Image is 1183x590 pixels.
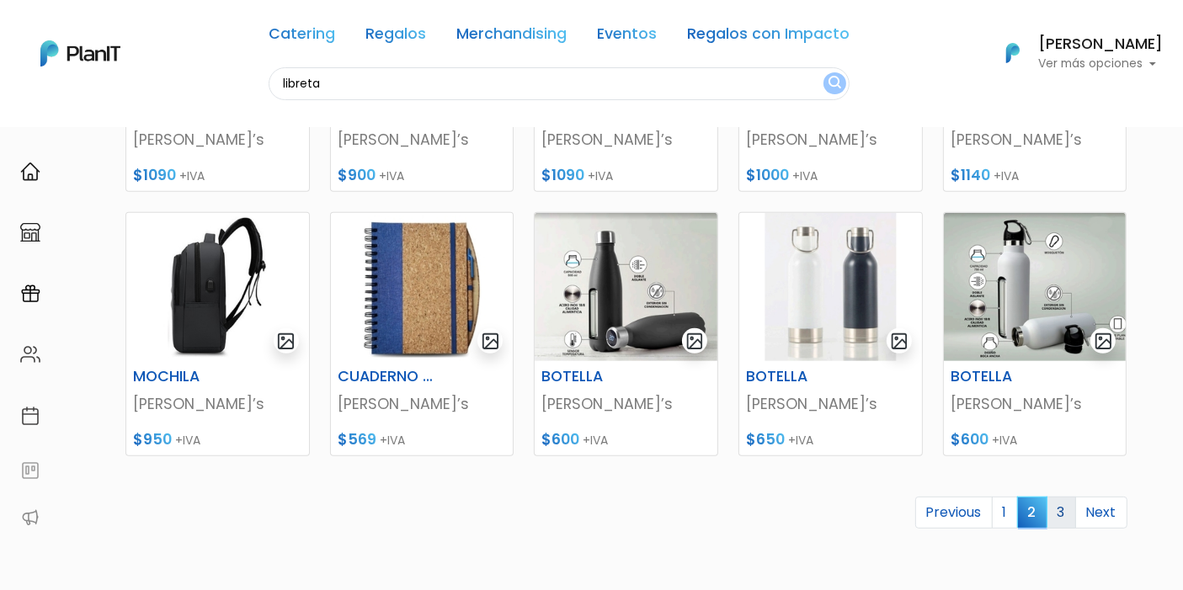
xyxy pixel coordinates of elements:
img: thumb_thumb_Captura_de_pantalla_2024-03-01_165819.jpg [331,213,514,361]
a: Eventos [597,27,657,47]
h6: BOTELLA [941,368,1067,385]
img: campaigns-02234683943229c281be62815700db0a1741e53638e28bf9629b52c665b00959.svg [20,284,40,304]
span: +IVA [788,432,813,449]
a: 3 [1047,497,1076,529]
span: $1090 [133,165,176,185]
img: PlanIt Logo [40,40,120,66]
a: gallery-light BOTELLA [PERSON_NAME]’s $650 +IVA [738,212,923,456]
a: Catering [269,27,335,47]
a: gallery-light MOCHILA [PERSON_NAME]’s $950 +IVA [125,212,310,456]
span: $569 [338,429,376,449]
span: +IVA [792,167,818,184]
a: gallery-light CUADERNO + LAPICERA [PERSON_NAME]’s $569 +IVA [330,212,514,456]
a: Previous [915,497,993,529]
h6: [PERSON_NAME] [1038,37,1163,52]
a: Regalos [365,27,426,47]
span: +IVA [179,167,205,184]
img: search_button-432b6d5273f82d61273b3651a40e1bd1b912527efae98b1b7a1b2c0702e16a8d.svg [829,76,841,92]
img: home-e721727adea9d79c4d83392d1f703f7f8bce08238fde08b1acbfd93340b81755.svg [20,162,40,182]
p: [PERSON_NAME]’s [338,129,507,151]
a: gallery-light BOTELLA [PERSON_NAME]’s $600 +IVA [534,212,718,456]
h6: CUADERNO + LAPICERA [328,368,454,385]
p: [PERSON_NAME]’s [541,129,711,151]
input: Buscá regalos, desayunos, y más [269,67,850,100]
p: [PERSON_NAME]’s [746,393,915,415]
a: 1 [992,497,1018,529]
p: [PERSON_NAME]’s [541,393,711,415]
img: people-662611757002400ad9ed0e3c099ab2801c6687ba6c219adb57efc949bc21e19d.svg [20,344,40,364]
img: gallery-light [890,332,909,351]
div: ¿Necesitás ayuda? [87,16,242,49]
p: [PERSON_NAME]’s [951,393,1120,415]
p: [PERSON_NAME]’s [133,393,302,415]
img: feedback-78b5a0c8f98aac82b08bfc38622c3050aee476f2c9584af64705fc4e61158814.svg [20,460,40,481]
span: 2 [1017,497,1047,528]
span: $600 [951,429,988,449]
img: marketplace-4ceaa7011d94191e9ded77b95e3339b90024bf715f7c57f8cf31f2d8c509eaba.svg [20,222,40,242]
img: partners-52edf745621dab592f3b2c58e3bca9d71375a7ef29c3b500c9f145b62cc070d4.svg [20,508,40,528]
p: [PERSON_NAME]’s [133,129,302,151]
span: $1140 [951,165,990,185]
img: gallery-light [276,332,296,351]
img: thumb_Captura_de_pantalla_2024-03-04_162839.jpg [739,213,922,361]
span: +IVA [588,167,613,184]
img: thumb_Captura_de_pantalla_2024-03-05_102830.jpg [126,213,309,361]
button: PlanIt Logo [PERSON_NAME] Ver más opciones [984,31,1163,75]
a: Next [1075,497,1127,529]
img: thumb_Captura_de_pantalla_2024-03-01_171931.jpg [535,213,717,361]
a: Merchandising [456,27,567,47]
p: [PERSON_NAME]’s [338,393,507,415]
img: calendar-87d922413cdce8b2cf7b7f5f62616a5cf9e4887200fb71536465627b3292af00.svg [20,406,40,426]
p: Ver más opciones [1038,58,1163,70]
img: gallery-light [481,332,500,351]
span: $1090 [541,165,584,185]
a: gallery-light BOTELLA [PERSON_NAME]’s $600 +IVA [943,212,1127,456]
img: PlanIt Logo [994,35,1031,72]
img: gallery-light [685,332,705,351]
span: +IVA [380,432,405,449]
p: [PERSON_NAME]’s [951,129,1120,151]
h6: BOTELLA [736,368,862,385]
span: $950 [133,429,172,449]
a: Regalos con Impacto [687,27,850,47]
span: +IVA [992,432,1017,449]
img: thumb_Captura_de_pantalla_2024-03-01_173654.jpg [944,213,1127,361]
span: $600 [541,429,579,449]
p: [PERSON_NAME]’s [746,129,915,151]
span: $900 [338,165,376,185]
span: +IVA [379,167,404,184]
span: +IVA [175,432,200,449]
img: gallery-light [1094,332,1113,351]
span: +IVA [583,432,608,449]
span: +IVA [994,167,1019,184]
h6: MOCHILA [123,368,249,385]
h6: BOTELLA [531,368,658,385]
span: $1000 [746,165,789,185]
span: $650 [746,429,785,449]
